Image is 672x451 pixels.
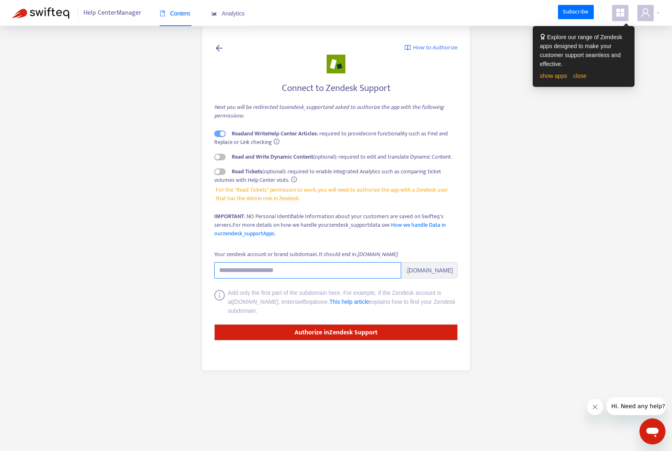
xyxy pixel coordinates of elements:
[274,139,279,144] span: info-circle
[327,55,345,73] img: zendesk_support.png
[214,324,458,340] button: Authorize inZendesk Support
[606,397,665,415] iframe: Message from company
[214,290,225,315] span: info-circle
[216,186,457,203] span: For the "Read Tickets" permission to work, you will need to authorize the app with a Zendesk user...
[232,167,262,176] strong: Read Tickets
[233,298,278,305] i: [DOMAIN_NAME]
[160,11,165,16] span: book
[160,10,190,17] span: Content
[356,250,397,259] i: .[DOMAIN_NAME]
[540,73,567,79] a: show apps
[214,250,397,259] div: Your zendesk account or brand subdomain. It should end in
[540,33,627,69] div: Explore our range of Zendesk apps designed to make your customer support seamless and effective.
[573,73,586,79] a: close
[587,399,603,415] iframe: Close message
[214,220,446,238] a: How we handle Data in ourzendesk_supportApps
[211,10,245,17] span: Analytics
[329,298,369,305] a: This help article
[291,177,297,182] span: info-circle
[214,167,441,185] span: (optional): required to enable integrated Analytics such as comparing ticket volumes with Help Ce...
[214,129,448,147] span: : required to provide core functionality such as Find and Replace or Link checking
[558,5,594,20] a: Subscribe
[232,152,452,161] span: (optional): required to edit and translate Dynamic Content.
[615,8,625,18] span: appstore
[413,43,458,53] span: How to Authorize
[404,43,458,53] a: How to Authorize
[641,8,650,18] span: user
[214,102,444,120] i: Next you will be redirected to zendesk_support and asked to authorize the app with the following ...
[211,11,217,16] span: area-chart
[639,418,665,444] iframe: Button to launch messaging window
[232,152,313,161] strong: Read and Write Dynamic Content
[232,129,317,138] strong: Read and Write Help Center Articles
[12,7,69,19] img: Swifteq
[214,83,458,94] h4: Connect to Zendesk Support
[294,298,312,305] i: swifteq
[401,262,458,279] span: .[DOMAIN_NAME]
[294,327,378,338] strong: Authorize in Zendesk Support
[83,5,141,21] span: Help Center Manager
[404,44,411,51] img: image-link
[214,220,446,238] span: For more details on how we handle your zendesk_support data see .
[228,288,458,315] div: Add only the first part of the subdomain here. For example, if the Zendesk account is at , enter ...
[214,212,458,238] div: : NO Personal Identifiable Information about your customers are saved on Swifteq's servers.
[214,212,244,221] strong: IMPORTANT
